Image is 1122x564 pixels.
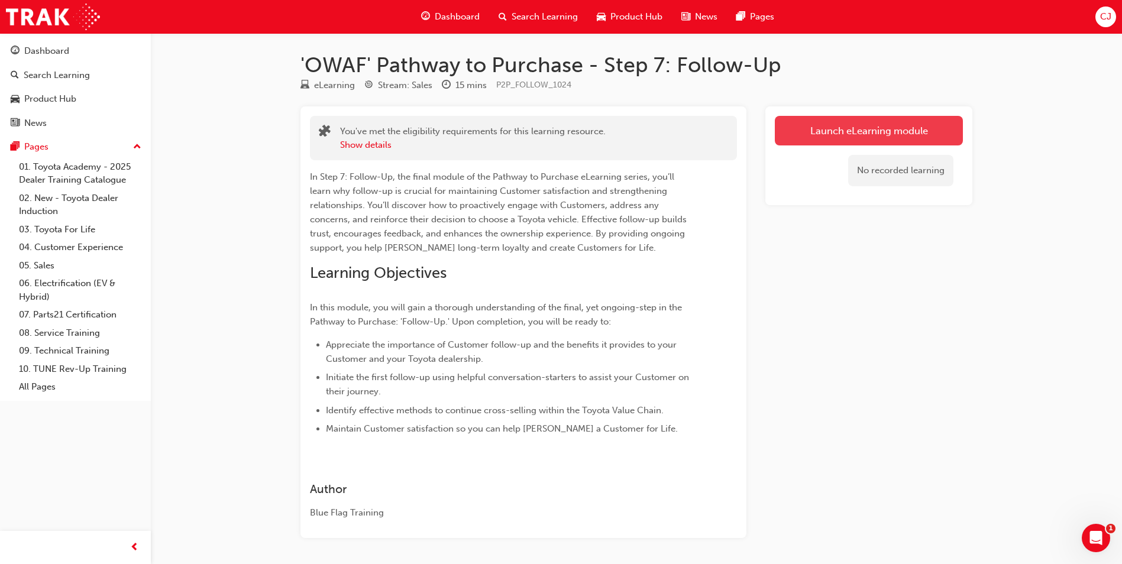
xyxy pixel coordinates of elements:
span: Pages [750,10,774,24]
div: Stream [364,78,432,93]
a: 07. Parts21 Certification [14,306,146,324]
span: news-icon [11,118,20,129]
span: In Step 7: Follow-Up, the final module of the Pathway to Purchase eLearning series, you’ll learn ... [310,171,689,253]
div: Dashboard [24,44,69,58]
a: 10. TUNE Rev-Up Training [14,360,146,378]
span: Identify effective methods to continue cross-selling within the Toyota Value Chain. [326,405,664,416]
div: eLearning [314,79,355,92]
a: 02. New - Toyota Dealer Induction [14,189,146,221]
span: clock-icon [442,80,451,91]
span: pages-icon [11,142,20,153]
div: Type [300,78,355,93]
div: You've met the eligibility requirements for this learning resource. [340,125,606,151]
div: News [24,116,47,130]
a: 01. Toyota Academy - 2025 Dealer Training Catalogue [14,158,146,189]
span: search-icon [11,70,19,81]
a: guage-iconDashboard [412,5,489,29]
div: Blue Flag Training [310,506,694,520]
span: Product Hub [610,10,662,24]
span: Initiate the first follow-up using helpful conversation-starters to assist your Customer on their... [326,372,691,397]
span: guage-icon [11,46,20,57]
a: News [5,112,146,134]
button: Pages [5,136,146,158]
span: puzzle-icon [319,126,331,140]
span: search-icon [499,9,507,24]
a: Dashboard [5,40,146,62]
button: CJ [1095,7,1116,27]
a: 06. Electrification (EV & Hybrid) [14,274,146,306]
a: 08. Service Training [14,324,146,342]
div: Duration [442,78,487,93]
a: Search Learning [5,64,146,86]
a: 05. Sales [14,257,146,275]
span: Dashboard [435,10,480,24]
span: Learning resource code [496,80,571,90]
div: Search Learning [24,69,90,82]
iframe: Intercom live chat [1082,524,1110,552]
img: Trak [6,4,100,30]
a: pages-iconPages [727,5,784,29]
a: Product Hub [5,88,146,110]
span: pages-icon [736,9,745,24]
span: up-icon [133,140,141,155]
span: Maintain Customer satisfaction so you can help [PERSON_NAME] a Customer for Life. [326,423,678,434]
span: news-icon [681,9,690,24]
a: search-iconSearch Learning [489,5,587,29]
a: Launch eLearning module [775,116,963,145]
span: learningResourceType_ELEARNING-icon [300,80,309,91]
span: target-icon [364,80,373,91]
a: car-iconProduct Hub [587,5,672,29]
button: Show details [340,138,392,152]
div: No recorded learning [848,155,953,186]
div: Pages [24,140,48,154]
div: 15 mins [455,79,487,92]
h1: 'OWAF' Pathway to Purchase - Step 7: Follow-Up [300,52,972,78]
span: guage-icon [421,9,430,24]
button: DashboardSearch LearningProduct HubNews [5,38,146,136]
a: 03. Toyota For Life [14,221,146,239]
div: Stream: Sales [378,79,432,92]
a: 04. Customer Experience [14,238,146,257]
span: News [695,10,717,24]
span: In this module, you will gain a thorough understanding of the final, yet ongoing-step in the Path... [310,302,684,327]
h3: Author [310,482,694,496]
span: 1 [1106,524,1115,533]
div: Product Hub [24,92,76,106]
a: All Pages [14,378,146,396]
span: prev-icon [130,540,139,555]
span: Learning Objectives [310,264,447,282]
a: news-iconNews [672,5,727,29]
span: Search Learning [512,10,578,24]
span: car-icon [11,94,20,105]
a: 09. Technical Training [14,342,146,360]
span: Appreciate the importance of Customer follow-up and the benefits it provides to your Customer and... [326,339,679,364]
span: CJ [1100,10,1111,24]
span: car-icon [597,9,606,24]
